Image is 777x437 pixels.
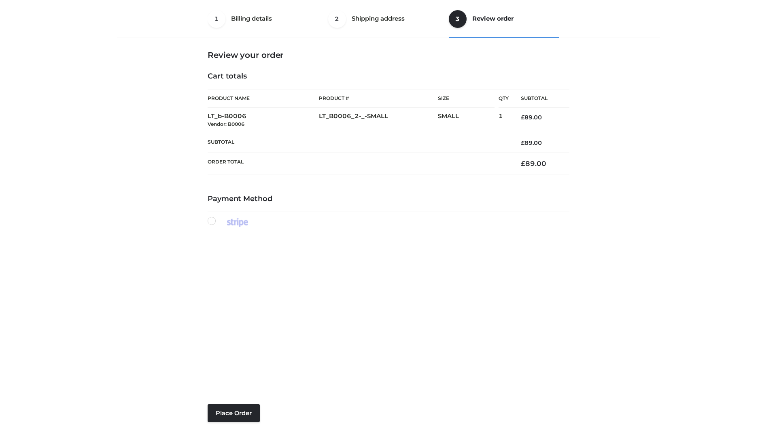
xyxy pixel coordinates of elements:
[206,235,568,382] iframe: Secure payment input frame
[499,89,509,108] th: Qty
[208,195,569,204] h4: Payment Method
[521,159,525,168] span: £
[319,89,438,108] th: Product #
[521,114,542,121] bdi: 89.00
[319,108,438,133] td: LT_B0006_2-_-SMALL
[208,50,569,60] h3: Review your order
[208,72,569,81] h4: Cart totals
[208,108,319,133] td: LT_b-B0006
[208,89,319,108] th: Product Name
[208,121,244,127] small: Vendor: B0006
[521,159,546,168] bdi: 89.00
[521,114,524,121] span: £
[521,139,542,146] bdi: 89.00
[438,108,499,133] td: SMALL
[208,133,509,153] th: Subtotal
[208,153,509,174] th: Order Total
[208,404,260,422] button: Place order
[499,108,509,133] td: 1
[438,89,495,108] th: Size
[509,89,569,108] th: Subtotal
[521,139,524,146] span: £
